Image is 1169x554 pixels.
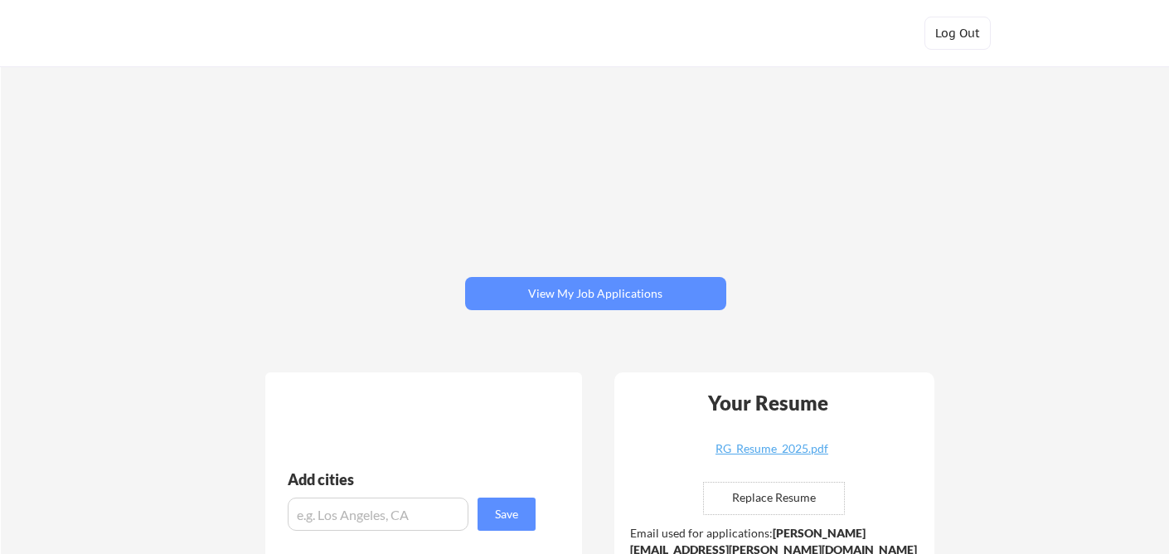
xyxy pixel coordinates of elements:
[673,443,871,454] div: RG_Resume_2025.pdf
[465,277,726,310] button: View My Job Applications
[288,498,468,531] input: e.g. Los Angeles, CA
[924,17,991,50] button: Log Out
[673,443,871,469] a: RG_Resume_2025.pdf
[288,472,540,487] div: Add cities
[478,498,536,531] button: Save
[686,393,851,413] div: Your Resume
